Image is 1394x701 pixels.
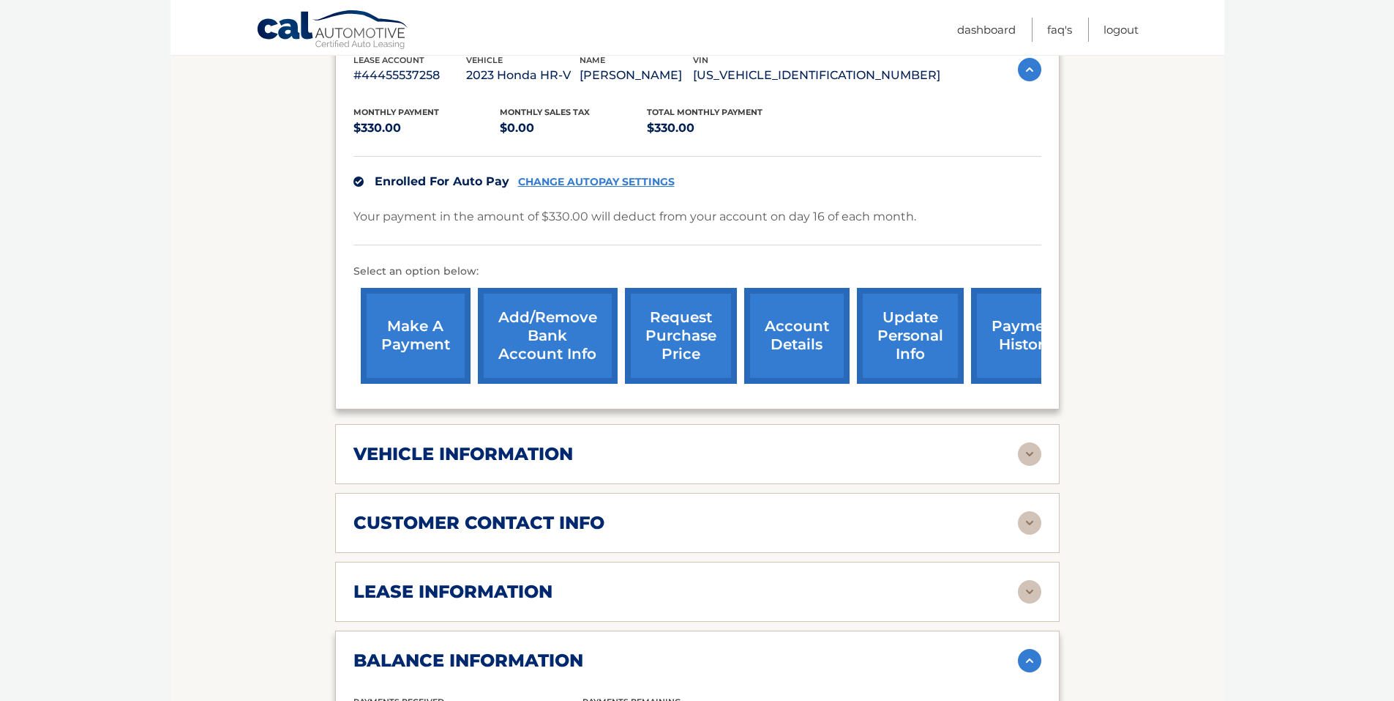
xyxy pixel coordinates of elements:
a: request purchase price [625,288,737,384]
img: accordion-active.svg [1018,58,1041,81]
p: Your payment in the amount of $330.00 will deduct from your account on day 16 of each month. [353,207,916,227]
p: [PERSON_NAME] [580,65,693,86]
span: Monthly sales Tax [500,107,590,117]
a: Add/Remove bank account info [478,288,618,384]
a: Dashboard [957,18,1016,42]
p: $330.00 [647,118,794,138]
img: accordion-active.svg [1018,649,1041,672]
img: accordion-rest.svg [1018,511,1041,535]
a: make a payment [361,288,471,384]
img: accordion-rest.svg [1018,442,1041,466]
span: Total Monthly Payment [647,107,762,117]
h2: lease information [353,581,552,603]
a: payment history [971,288,1081,384]
p: $330.00 [353,118,501,138]
a: Cal Automotive [256,10,410,52]
p: 2023 Honda HR-V [466,65,580,86]
a: account details [744,288,850,384]
span: vehicle [466,55,503,65]
p: $0.00 [500,118,647,138]
p: #44455537258 [353,65,467,86]
h2: vehicle information [353,443,573,465]
span: name [580,55,605,65]
p: Select an option below: [353,263,1041,281]
span: Monthly Payment [353,107,439,117]
a: FAQ's [1047,18,1072,42]
h2: customer contact info [353,512,604,534]
img: check.svg [353,177,364,187]
span: Enrolled For Auto Pay [375,174,509,188]
span: lease account [353,55,424,65]
h2: balance information [353,650,583,672]
p: [US_VEHICLE_IDENTIFICATION_NUMBER] [693,65,940,86]
a: update personal info [857,288,964,384]
span: vin [693,55,708,65]
a: Logout [1103,18,1139,42]
img: accordion-rest.svg [1018,580,1041,604]
a: CHANGE AUTOPAY SETTINGS [518,176,675,188]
